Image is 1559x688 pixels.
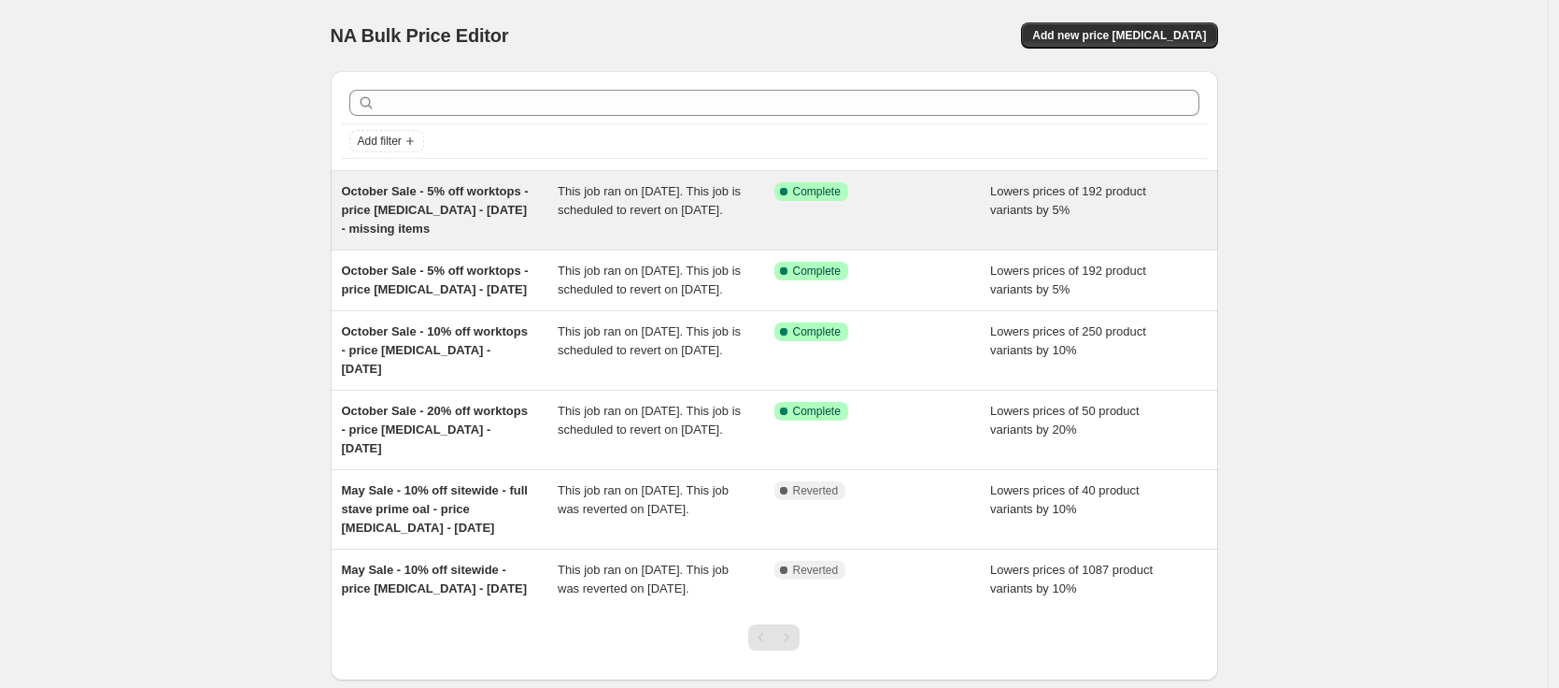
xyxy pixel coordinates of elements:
span: Lowers prices of 40 product variants by 10% [990,483,1140,516]
span: Reverted [793,563,839,578]
span: Lowers prices of 192 product variants by 5% [990,184,1146,217]
span: Complete [793,404,841,419]
span: This job ran on [DATE]. This job is scheduled to revert on [DATE]. [558,404,741,437]
span: Lowers prices of 250 product variants by 10% [990,324,1146,357]
span: Complete [793,264,841,279]
span: This job ran on [DATE]. This job is scheduled to revert on [DATE]. [558,264,741,296]
span: October Sale - 10% off worktops - price [MEDICAL_DATA] - [DATE] [342,324,528,376]
span: Lowers prices of 192 product variants by 5% [990,264,1146,296]
span: Add filter [358,134,402,149]
span: Reverted [793,483,839,498]
span: This job ran on [DATE]. This job is scheduled to revert on [DATE]. [558,324,741,357]
span: Complete [793,324,841,339]
span: May Sale - 10% off sitewide - full stave prime oal - price [MEDICAL_DATA] - [DATE] [342,483,528,535]
button: Add filter [349,130,424,152]
button: Add new price [MEDICAL_DATA] [1021,22,1217,49]
span: Complete [793,184,841,199]
span: This job ran on [DATE]. This job is scheduled to revert on [DATE]. [558,184,741,217]
span: October Sale - 5% off worktops - price [MEDICAL_DATA] - [DATE] - missing items [342,184,529,236]
span: October Sale - 20% off worktops - price [MEDICAL_DATA] - [DATE] [342,404,528,455]
nav: Pagination [748,624,800,651]
span: This job ran on [DATE]. This job was reverted on [DATE]. [558,563,729,595]
span: This job ran on [DATE]. This job was reverted on [DATE]. [558,483,729,516]
span: Lowers prices of 1087 product variants by 10% [990,563,1153,595]
span: NA Bulk Price Editor [331,25,509,46]
span: Add new price [MEDICAL_DATA] [1032,28,1206,43]
span: Lowers prices of 50 product variants by 20% [990,404,1140,437]
span: October Sale - 5% off worktops - price [MEDICAL_DATA] - [DATE] [342,264,529,296]
span: May Sale - 10% off sitewide - price [MEDICAL_DATA] - [DATE] [342,563,528,595]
